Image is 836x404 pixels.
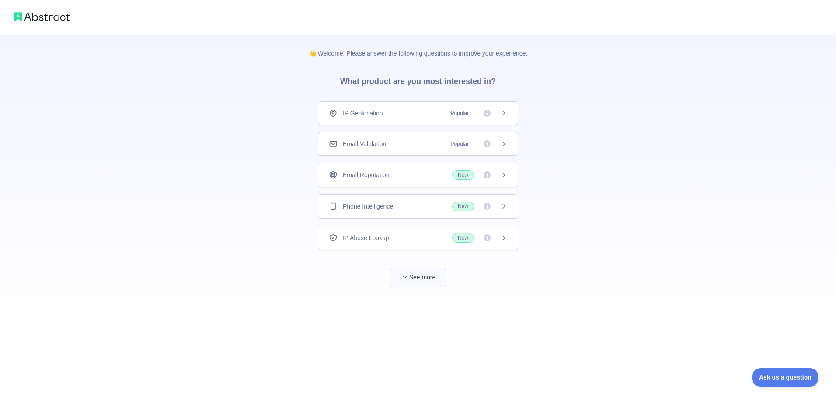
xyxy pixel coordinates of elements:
span: Popular [446,139,474,148]
span: IP Abuse Lookup [343,233,389,242]
span: IP Geolocation [343,109,383,118]
span: Email Validation [343,139,386,148]
iframe: Toggle Customer Support [752,368,819,387]
button: See more [390,268,446,287]
span: New [452,202,474,211]
span: Email Reputation [343,171,390,179]
h3: What product are you most interested in? [326,58,510,101]
span: New [452,233,474,243]
img: Abstract logo [14,10,70,23]
span: Phone Intelligence [343,202,393,211]
p: 👋 Welcome! Please answer the following questions to improve your experience. [295,35,542,58]
span: New [452,170,474,180]
span: Popular [446,109,474,118]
